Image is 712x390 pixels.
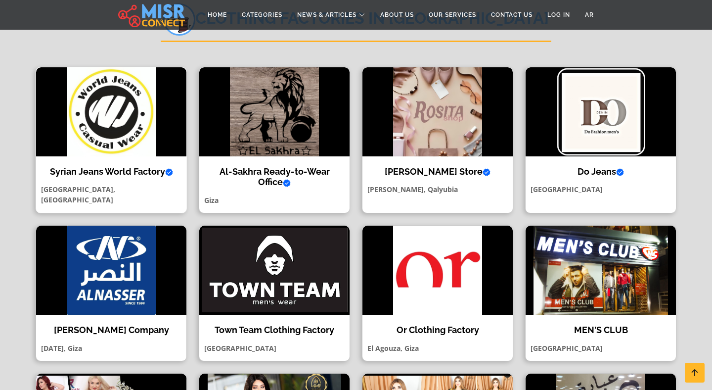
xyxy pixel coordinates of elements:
[207,325,342,336] h4: Town Team Clothing Factory
[30,67,193,213] a: Syrian Jeans World Factory Syrian Jeans World Factory [GEOGRAPHIC_DATA], [GEOGRAPHIC_DATA]
[36,226,186,315] img: Al-Nasr Company
[199,67,350,156] img: Al-Sakhra Ready-to-Wear Office
[540,5,578,24] a: Log in
[199,195,350,205] p: Giza
[36,67,186,156] img: Syrian Jeans World Factory
[200,5,234,24] a: Home
[519,67,682,213] a: Do Jeans Do Jeans [GEOGRAPHIC_DATA]
[519,225,682,361] a: MEN'S CLUB MEN'S CLUB [GEOGRAPHIC_DATA]
[370,166,505,177] h4: [PERSON_NAME] Store
[44,325,179,336] h4: [PERSON_NAME] Company
[533,325,668,336] h4: MEN'S CLUB
[526,343,676,353] p: [GEOGRAPHIC_DATA]
[290,5,373,24] a: News & Articles
[421,5,484,24] a: Our Services
[297,10,356,19] span: News & Articles
[199,226,350,315] img: Town Team Clothing Factory
[356,67,519,213] a: Rosita Store [PERSON_NAME] Store [PERSON_NAME], Qalyubia
[362,184,513,195] p: [PERSON_NAME], Qalyubia
[533,166,668,177] h4: Do Jeans
[578,5,601,24] a: AR
[526,184,676,195] p: [GEOGRAPHIC_DATA]
[193,67,356,213] a: Al-Sakhra Ready-to-Wear Office Al-Sakhra Ready-to-Wear Office Giza
[526,226,676,315] img: MEN'S CLUB
[373,5,421,24] a: About Us
[484,5,540,24] a: Contact Us
[362,67,513,156] img: Rosita Store
[207,166,342,188] h4: Al-Sakhra Ready-to-Wear Office
[30,225,193,361] a: Al-Nasr Company [PERSON_NAME] Company [DATE], Giza
[283,179,291,187] svg: Verified account
[356,225,519,361] a: Or Clothing Factory Or Clothing Factory El Agouza, Giza
[234,5,290,24] a: Categories
[165,168,173,176] svg: Verified account
[483,168,490,176] svg: Verified account
[616,168,624,176] svg: Verified account
[362,343,513,353] p: El Agouza, Giza
[44,166,179,177] h4: Syrian Jeans World Factory
[362,226,513,315] img: Or Clothing Factory
[193,225,356,361] a: Town Team Clothing Factory Town Team Clothing Factory [GEOGRAPHIC_DATA]
[118,2,184,27] img: main.misr_connect
[526,67,676,156] img: Do Jeans
[199,343,350,353] p: [GEOGRAPHIC_DATA]
[370,325,505,336] h4: Or Clothing Factory
[36,184,186,205] p: [GEOGRAPHIC_DATA], [GEOGRAPHIC_DATA]
[36,343,186,353] p: [DATE], Giza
